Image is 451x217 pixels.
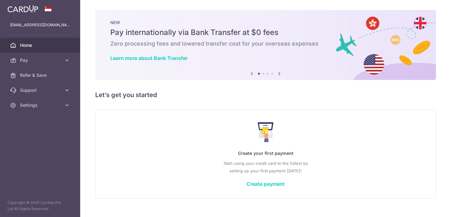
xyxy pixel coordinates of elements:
[108,160,423,175] p: Start using your credit card to the fullest by setting up your first payment [DATE]!
[20,72,61,78] span: Refer & Save
[110,20,421,25] p: NEW
[10,22,70,28] p: [EMAIL_ADDRESS][DOMAIN_NAME]
[8,5,38,12] img: CardUp
[110,27,421,37] h5: Pay internationally via Bank Transfer at $0 fees
[110,55,188,61] a: Learn more about Bank Transfer
[20,87,61,93] span: Support
[20,57,61,63] span: Pay
[110,40,421,47] h6: Zero processing fees and lowered transfer cost for your overseas expenses
[95,90,436,100] h5: Let’s get you started
[246,181,285,187] a: Create payment
[95,10,436,80] img: Bank transfer banner
[20,102,61,108] span: Settings
[258,122,274,142] img: Make Payment
[108,150,423,157] p: Create your first payment
[20,42,61,48] span: Home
